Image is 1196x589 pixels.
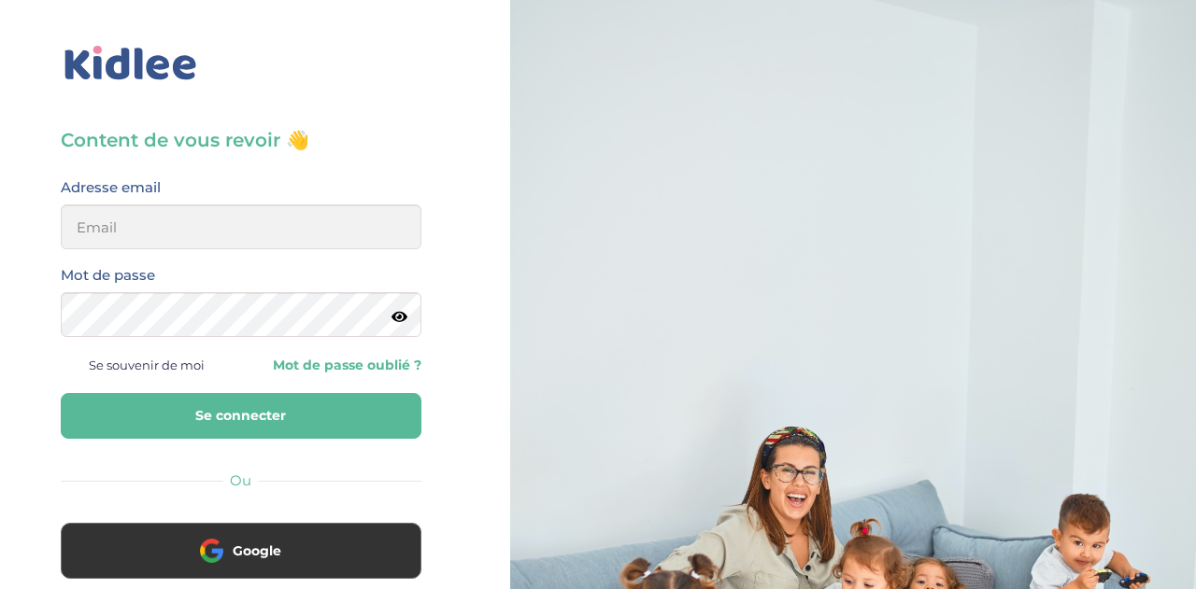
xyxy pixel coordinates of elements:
input: Email [61,204,421,249]
span: Se souvenir de moi [89,353,205,377]
img: google.png [200,539,223,562]
h3: Content de vous revoir 👋 [61,127,421,153]
span: Ou [230,471,251,489]
button: Se connecter [61,393,421,439]
a: Mot de passe oublié ? [255,357,421,374]
label: Adresse email [61,175,161,200]
img: logo_kidlee_bleu [61,42,201,85]
a: Google [61,554,421,572]
button: Google [61,523,421,579]
label: Mot de passe [61,263,155,287]
span: Google [233,541,281,560]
